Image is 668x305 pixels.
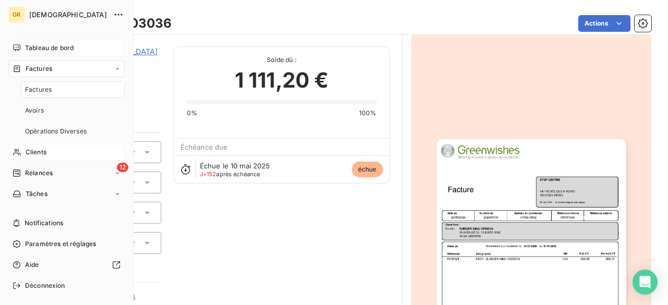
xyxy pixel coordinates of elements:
[25,260,39,270] span: Aide
[25,168,53,178] span: Relances
[117,163,128,172] span: 12
[187,55,377,65] span: Solde dû :
[235,65,329,96] span: 1 111,20 €
[200,162,270,170] span: Échue le 10 mai 2025
[25,239,96,249] span: Paramètres et réglages
[25,218,63,228] span: Notifications
[25,281,65,290] span: Déconnexion
[200,171,260,177] span: après échéance
[352,162,383,177] span: échue
[8,257,125,273] a: Aide
[98,14,172,33] h3: 202503036
[25,43,74,53] span: Tableau de bord
[8,6,25,23] div: GR
[25,106,44,115] span: Avoirs
[26,189,47,199] span: Tâches
[26,148,46,157] span: Clients
[187,108,197,118] span: 0%
[29,10,107,19] span: [DEMOGRAPHIC_DATA]
[25,85,52,94] span: Factures
[578,15,630,32] button: Actions
[26,64,52,74] span: Factures
[25,127,87,136] span: Opérations Diverses
[181,143,228,151] span: Échéance due
[633,270,658,295] div: Open Intercom Messenger
[200,170,217,178] span: J+152
[359,108,377,118] span: 100%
